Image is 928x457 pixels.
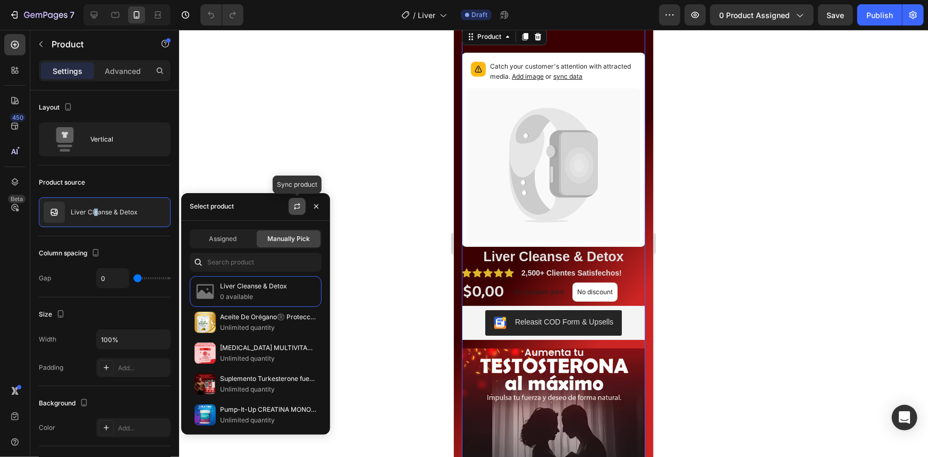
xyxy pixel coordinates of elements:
[53,65,82,77] p: Settings
[220,312,317,322] p: Aceite De Orégano®️ Protección natural para tu cuerpo todos los días
[220,415,317,426] p: Unlimited quantity
[195,281,216,302] img: no-image
[195,343,216,364] img: collections
[39,273,51,283] div: Gap
[97,330,170,349] input: Auto
[39,178,85,187] div: Product source
[471,10,487,20] span: Draft
[220,292,317,302] p: 0 available
[71,209,138,216] p: Liver Cleanse & Detox
[892,405,917,430] div: Open Intercom Messenger
[209,234,237,244] span: Assigned
[105,65,141,77] p: Advanced
[220,343,317,353] p: [MEDICAL_DATA] MULTIVITAMIN, EVITA TUS PERIODOS MENSTRUALES IRREGULARES, LA INFLAMACION, EL ACNE ...
[195,373,216,395] img: collections
[710,4,814,26] button: 0 product assigned
[39,308,67,322] div: Size
[418,10,435,21] span: Liver
[827,11,845,20] span: Save
[90,127,155,152] div: Vertical
[118,423,168,433] div: Add...
[190,202,234,211] div: Select product
[195,404,216,426] img: collections
[52,38,142,51] p: Product
[39,335,56,344] div: Width
[220,322,317,333] p: Unlimited quantity
[195,312,216,333] img: collections
[220,373,317,384] p: Suplemento Turkesterone fuerza explosiva, energía imparable y recuperación más rápida
[118,363,168,373] div: Add...
[39,246,102,261] div: Column spacing
[97,269,129,288] input: Auto
[413,10,416,21] span: /
[719,10,790,21] span: 0 product assigned
[220,404,317,415] p: Pump-It-Up CREATINA MONOHIDRATADA
[10,113,26,122] div: 450
[44,202,65,223] img: no image transparent
[220,281,317,292] p: Liver Cleanse & Detox
[190,253,322,272] input: Search in Settings & Advanced
[4,4,79,26] button: 7
[818,4,853,26] button: Save
[866,10,893,21] div: Publish
[857,4,902,26] button: Publish
[39,363,63,372] div: Padding
[39,101,74,115] div: Layout
[454,30,653,457] iframe: Design area
[39,396,90,411] div: Background
[200,4,243,26] div: Undo/Redo
[8,195,26,203] div: Beta
[267,234,310,244] span: Manually Pick
[220,384,317,395] p: Unlimited quantity
[70,9,74,21] p: 7
[39,423,55,433] div: Color
[220,353,317,364] p: Unlimited quantity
